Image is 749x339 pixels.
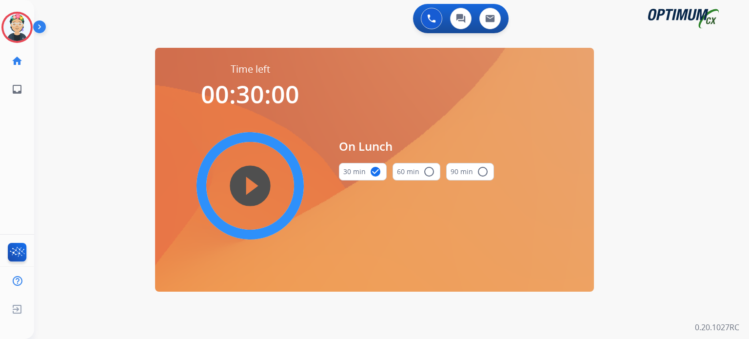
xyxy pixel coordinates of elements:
[695,321,739,333] p: 0.20.1027RC
[339,163,387,180] button: 30 min
[11,55,23,67] mat-icon: home
[231,62,270,76] span: Time left
[477,166,489,178] mat-icon: radio_button_unchecked
[339,138,494,155] span: On Lunch
[393,163,440,180] button: 60 min
[11,83,23,95] mat-icon: inbox
[370,166,381,178] mat-icon: check_circle
[201,78,299,111] span: 00:30:00
[3,14,31,41] img: avatar
[244,180,256,192] mat-icon: play_circle_filled
[423,166,435,178] mat-icon: radio_button_unchecked
[446,163,494,180] button: 90 min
